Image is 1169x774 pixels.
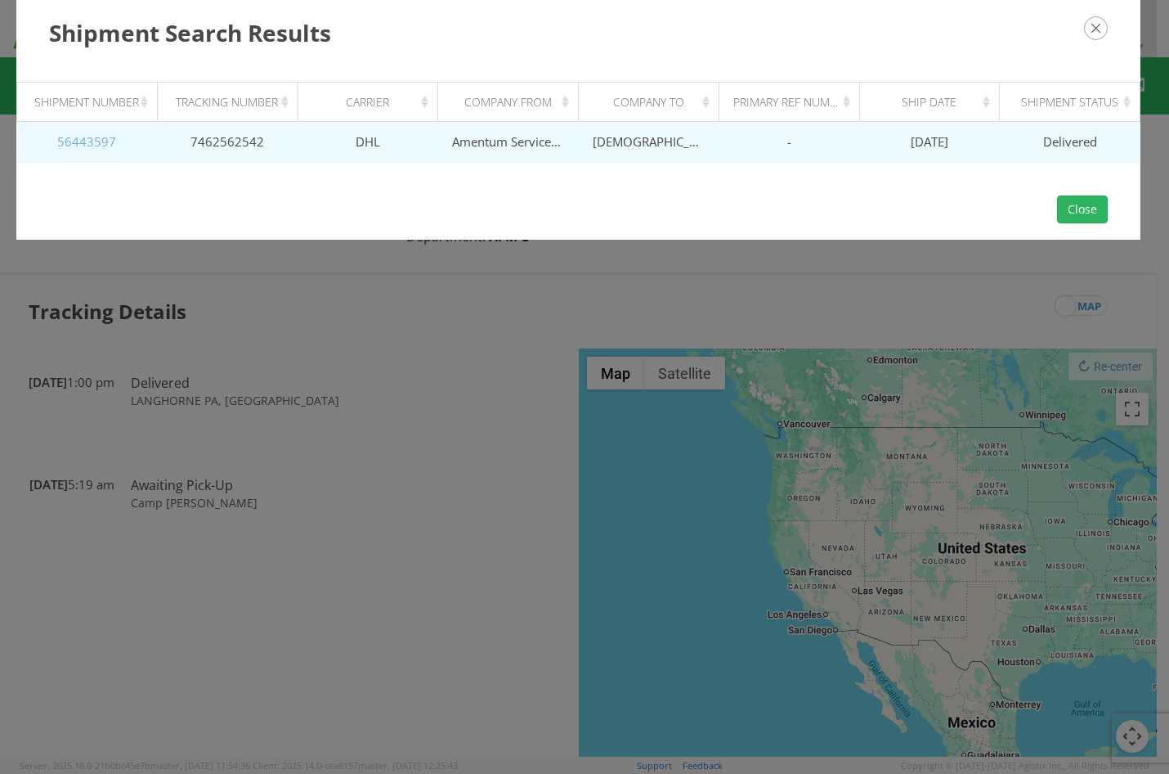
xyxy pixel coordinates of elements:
div: Tracking Number [172,94,292,110]
a: 56443597 [57,133,116,150]
span: Delivered [1043,133,1097,150]
div: Shipment Status [1014,94,1135,110]
td: DHL [298,122,438,163]
td: 7462562542 [157,122,298,163]
span: [DATE] [911,133,948,150]
div: Company To [593,94,714,110]
h3: Shipment Search Results [49,16,1108,49]
td: [DEMOGRAPHIC_DATA] Army [579,122,719,163]
div: Company From [453,94,573,110]
td: Amentum Services, Inc. [438,122,579,163]
div: Primary Ref Number [733,94,853,110]
div: Shipment Number [32,94,152,110]
div: Carrier [312,94,432,110]
td: - [719,122,859,163]
button: Close [1057,196,1108,223]
div: Ship Date [874,94,994,110]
